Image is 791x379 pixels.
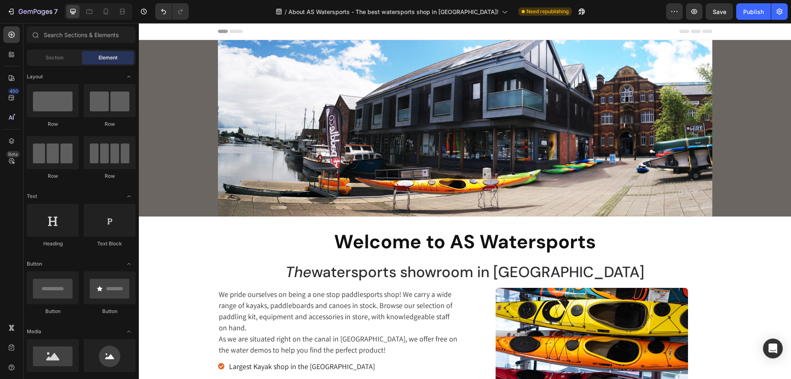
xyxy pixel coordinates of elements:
span: Save [713,8,726,15]
div: Row [84,172,136,180]
div: Row [27,172,79,180]
span: / [285,7,287,16]
div: Button [84,308,136,315]
div: Row [27,120,79,128]
div: Undo/Redo [155,3,189,20]
span: Toggle open [122,70,136,83]
span: Toggle open [122,325,136,338]
div: Open Intercom Messenger [763,339,783,358]
span: Toggle open [122,190,136,203]
p: Largest Kayak shop in the [GEOGRAPHIC_DATA] [90,338,309,349]
span: Layout [27,73,43,80]
div: 450 [8,88,20,94]
div: Publish [743,7,764,16]
div: Beta [6,151,20,158]
button: Publish [736,3,771,20]
button: 7 [3,3,61,20]
span: Button [27,260,42,268]
span: Need republishing [527,8,569,15]
span: Text [27,193,37,200]
p: We pride ourselves on being a one stop paddlesports shop! We carry a wide range of kayaks, paddle... [80,266,319,332]
span: Element [98,54,117,61]
span: About AS Watersports - The best watersports shop in [GEOGRAPHIC_DATA]! [288,7,498,16]
span: Media [27,328,41,335]
div: Text Block [84,240,136,247]
iframe: Design area [139,23,791,379]
p: 7 [54,7,58,16]
div: Row [84,120,136,128]
span: Toggle open [122,257,136,271]
button: Save [706,3,733,20]
span: Section [46,54,63,61]
div: Heading [27,240,79,247]
div: Button [27,308,79,315]
input: Search Sections & Elements [27,26,136,43]
i: The [147,239,173,259]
